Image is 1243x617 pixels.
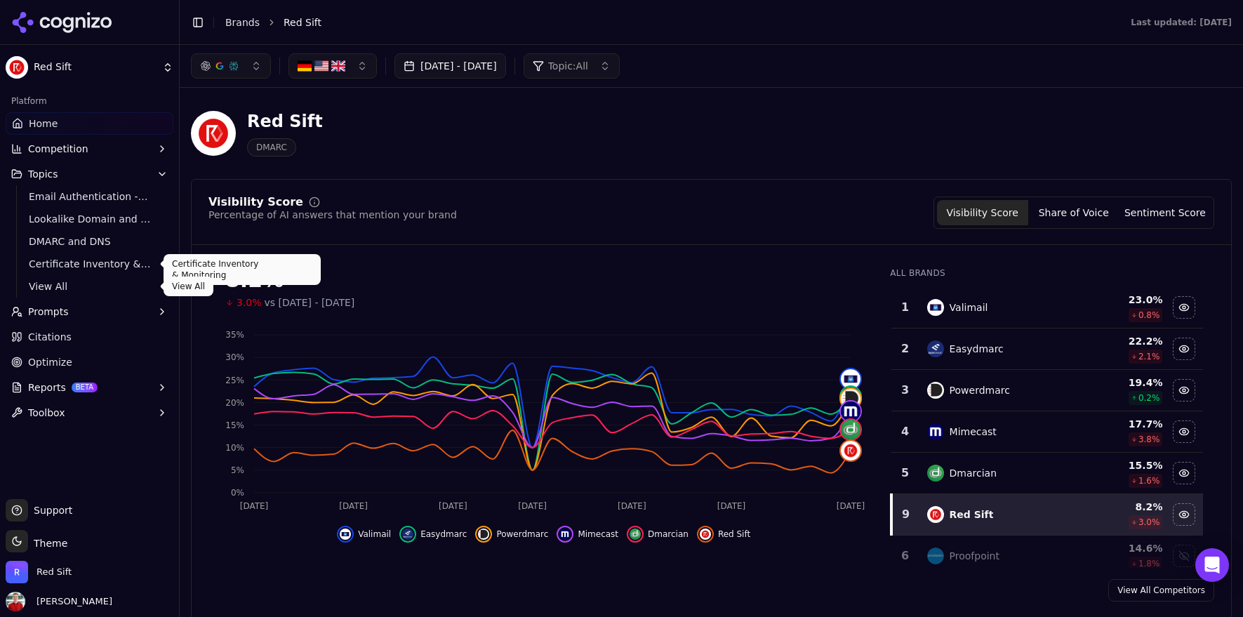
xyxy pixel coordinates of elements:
span: Mimecast [578,529,618,540]
span: 0.2 % [1138,392,1160,404]
button: Hide mimecast data [1173,420,1195,443]
span: Red Sift [36,566,72,578]
a: DMARC and DNS [23,232,157,251]
a: Email Authentication - Top of Funnel [23,187,157,206]
button: Open user button [6,592,112,611]
img: dmarcian [927,465,944,482]
div: 22.2 % [1082,334,1162,348]
div: 4 [897,423,912,440]
tspan: 10% [225,443,244,453]
img: Red Sift [6,561,28,583]
div: 23.0 % [1082,293,1162,307]
img: Red Sift [6,56,28,79]
img: Jack Lilley [6,592,25,611]
a: Certificate Inventory & Monitoring [23,254,157,274]
div: 1 [897,299,912,316]
div: 6 [897,548,912,564]
span: Certificate Inventory & Monitoring [29,257,151,271]
a: View All Competitors [1108,579,1214,602]
tspan: [DATE] [518,501,547,511]
button: Hide easydmarc data [1173,338,1195,360]
div: Mimecast [950,425,997,439]
div: Red Sift [247,110,323,133]
span: Prompts [28,305,69,319]
button: Hide dmarcian data [627,526,689,543]
button: Hide red sift data [697,526,750,543]
img: valimail [841,369,860,389]
nav: breadcrumb [225,15,1103,29]
a: Optimize [6,351,173,373]
p: Certificate Inventory & Monitoring [172,258,312,281]
img: easydmarc [927,340,944,357]
span: Toolbox [28,406,65,420]
button: Hide powerdmarc data [475,526,548,543]
tspan: 35% [225,330,244,340]
a: View All [23,277,157,296]
div: 8.2 % [1082,500,1162,514]
tr: 4mimecastMimecast17.7%3.8%Hide mimecast data [891,411,1203,453]
div: Open Intercom Messenger [1195,548,1229,582]
span: Valimail [358,529,391,540]
tspan: 15% [225,420,244,430]
div: Easydmarc [950,342,1004,356]
img: powerdmarc [927,382,944,399]
img: Red Sift [191,111,236,156]
div: 17.7 % [1082,417,1162,431]
img: proofpoint [927,548,944,564]
tspan: [DATE] [439,501,467,511]
div: Visibility Score [208,197,303,208]
span: Lookalike Domain and Brand Protection [29,212,151,226]
span: Citations [28,330,72,344]
img: red sift [927,506,944,523]
tr: 6proofpointProofpoint14.6%1.8%Show proofpoint data [891,536,1203,577]
button: Hide easydmarc data [399,526,467,543]
span: Red Sift [718,529,750,540]
span: Email Authentication - Top of Funnel [29,190,151,204]
div: Red Sift [950,507,994,522]
button: Open organization switcher [6,561,72,583]
img: mimecast [841,402,860,421]
tspan: [DATE] [837,501,865,511]
span: 1.6 % [1138,475,1160,486]
tspan: 5% [231,465,244,475]
span: Reports [28,380,66,394]
button: Visibility Score [937,200,1028,225]
div: 14.6 % [1082,541,1162,555]
span: Red Sift [34,61,157,74]
div: Last updated: [DATE] [1131,17,1232,28]
div: Platform [6,90,173,112]
button: Competition [6,138,173,160]
img: red sift [700,529,711,540]
span: 2.1 % [1138,351,1160,362]
tspan: 0% [231,488,244,498]
span: 3.0 % [1138,517,1160,528]
button: Hide mimecast data [557,526,618,543]
img: valimail [340,529,351,540]
span: 3.8 % [1138,434,1160,445]
span: Easydmarc [420,529,467,540]
div: 8.2% [225,267,862,293]
span: Topics [28,167,58,181]
img: mimecast [927,423,944,440]
span: Theme [28,538,67,549]
tr: 1valimailValimail23.0%0.8%Hide valimail data [891,287,1203,329]
span: Topic: All [548,59,588,73]
span: Support [28,503,72,517]
span: Home [29,117,58,131]
img: powerdmarc [841,389,860,409]
span: [PERSON_NAME] [31,595,112,608]
span: Optimize [28,355,72,369]
tspan: [DATE] [339,501,368,511]
button: ReportsBETA [6,376,173,399]
div: 5 [897,465,912,482]
tspan: 30% [225,352,244,362]
span: 0.8 % [1138,310,1160,321]
img: Germany [298,59,312,73]
button: Show proofpoint data [1173,545,1195,567]
button: Hide dmarcian data [1173,462,1195,484]
button: Hide powerdmarc data [1173,379,1195,402]
div: 19.4 % [1082,376,1162,390]
span: Dmarcian [648,529,689,540]
a: Citations [6,326,173,348]
div: 9 [898,506,912,523]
